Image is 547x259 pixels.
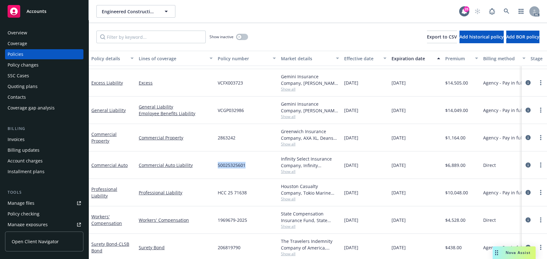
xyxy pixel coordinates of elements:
[392,107,406,114] span: [DATE]
[537,216,544,224] a: more
[342,51,389,66] button: Effective date
[524,244,532,251] a: circleInformation
[139,55,206,62] div: Lines of coverage
[445,79,468,86] span: $14,505.00
[136,51,215,66] button: Lines of coverage
[281,73,339,86] div: Gemini Insurance Company, [PERSON_NAME] Corporation, CRC Group
[5,209,83,219] a: Policy checking
[91,80,123,86] a: Excess Liability
[483,162,496,168] span: Direct
[139,134,213,141] a: Commercial Property
[5,92,83,102] a: Contacts
[5,167,83,177] a: Installment plans
[91,107,126,113] a: General Liability
[96,31,206,43] input: Filter by keyword...
[344,134,358,141] span: [DATE]
[5,189,83,196] div: Tools
[281,114,339,119] span: Show all
[483,55,519,62] div: Billing method
[218,107,244,114] span: VCGP032986
[344,244,358,251] span: [DATE]
[443,51,481,66] button: Premium
[139,103,213,110] a: General Liability
[218,55,269,62] div: Policy number
[218,162,246,168] span: 50025325601
[392,217,406,223] span: [DATE]
[91,186,117,199] a: Professional Liability
[537,189,544,196] a: more
[5,220,83,230] a: Manage exposures
[5,49,83,59] a: Policies
[218,134,235,141] span: 2863242
[218,79,243,86] span: VCFX003723
[215,51,278,66] button: Policy number
[445,162,465,168] span: $6,889.00
[483,189,523,196] span: Agency - Pay in full
[459,31,504,43] button: Add historical policy
[344,107,358,114] span: [DATE]
[5,71,83,81] a: SSC Cases
[281,141,339,147] span: Show all
[27,9,46,14] span: Accounts
[445,134,465,141] span: $1,164.00
[500,5,513,18] a: Search
[445,189,468,196] span: $10,048.00
[12,238,59,245] span: Open Client Navigator
[506,31,539,43] button: Add BOR policy
[102,8,156,15] span: Engineered Construction Services Corp.
[445,217,465,223] span: $4,528.00
[483,244,523,251] span: Agency - Pay in full
[8,60,39,70] div: Policy changes
[5,145,83,155] a: Billing updates
[281,210,339,224] div: State Compensation Insurance Fund, State Compensation Insurance Fund (SCIF)
[281,196,339,202] span: Show all
[537,134,544,141] a: more
[8,92,26,102] div: Contacts
[139,217,213,223] a: Workers' Compensation
[8,38,27,49] div: Coverage
[281,55,332,62] div: Market details
[281,156,339,169] div: Infinity Select Insurance Company, Infinity ([PERSON_NAME])
[281,183,339,196] div: Houston Casualty Company, Tokio Marine HCC, RT Specialty Insurance Services, LLC (RSG Specialty, ...
[5,3,83,20] a: Accounts
[218,189,247,196] span: HCC 25 71638
[218,244,240,251] span: 206819790
[8,145,40,155] div: Billing updates
[281,101,339,114] div: Gemini Insurance Company, [PERSON_NAME] Corporation, CRC Group
[8,156,43,166] div: Account charges
[281,251,339,256] span: Show all
[524,161,532,169] a: circleInformation
[218,217,247,223] span: 1969679-2025
[344,79,358,86] span: [DATE]
[281,128,339,141] div: Greenwich Insurance Company, AXA XL, Deans and [PERSON_NAME]
[278,51,342,66] button: Market details
[445,55,471,62] div: Premium
[8,71,29,81] div: SSC Cases
[139,162,213,168] a: Commercial Auto Liability
[524,189,532,196] a: circleInformation
[96,5,175,18] button: Engineered Construction Services Corp.
[392,134,406,141] span: [DATE]
[483,134,523,141] span: Agency - Pay in full
[483,217,496,223] span: Direct
[8,167,45,177] div: Installment plans
[524,134,532,141] a: circleInformation
[392,189,406,196] span: [DATE]
[8,28,27,38] div: Overview
[486,5,498,18] a: Report a Bug
[537,79,544,86] a: more
[483,107,523,114] span: Agency - Pay in full
[281,86,339,92] span: Show all
[427,34,457,40] span: Export to CSV
[139,79,213,86] a: Excess
[91,241,129,254] a: Surety Bond
[8,198,34,208] div: Manage files
[427,31,457,43] button: Export to CSV
[537,106,544,114] a: more
[281,169,339,174] span: Show all
[8,209,40,219] div: Policy checking
[493,246,501,259] div: Drag to move
[5,103,83,113] a: Coverage gap analysis
[389,51,443,66] button: Expiration date
[445,107,468,114] span: $14,049.00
